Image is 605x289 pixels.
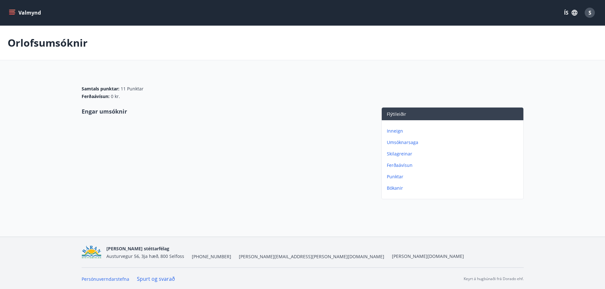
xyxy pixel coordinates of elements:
[387,128,521,134] p: Inneign
[137,275,175,282] a: Spurt og svarað
[387,174,521,180] p: Punktar
[8,36,88,50] p: Orlofsumsóknir
[82,276,129,282] a: Persónuverndarstefna
[111,93,120,100] span: 0 kr.
[588,9,591,16] span: S
[464,276,524,282] p: Keyrt á hugbúnaði frá Dorado ehf.
[121,86,144,92] span: 11 Punktar
[106,253,184,259] span: Austurvegur 56, 3ja hæð, 800 Selfoss
[387,162,521,168] p: Ferðaávísun
[387,151,521,157] p: Skilagreinar
[8,7,44,18] button: menu
[82,93,110,100] span: Ferðaávísun :
[82,108,127,115] span: Engar umsóknir
[387,139,521,146] p: Umsóknarsaga
[82,246,102,259] img: Bz2lGXKH3FXEIQKvoQ8VL0Fr0uCiWgfgA3I6fSs8.png
[561,7,581,18] button: ÍS
[192,253,231,260] span: [PHONE_NUMBER]
[106,246,169,252] span: [PERSON_NAME] stéttarfélag
[82,86,119,92] span: Samtals punktar :
[582,5,597,20] button: S
[392,253,464,259] a: [PERSON_NAME][DOMAIN_NAME]
[239,253,384,260] span: [PERSON_NAME][EMAIL_ADDRESS][PERSON_NAME][DOMAIN_NAME]
[387,111,406,117] span: Flýtileiðir
[387,185,521,191] p: Bókanir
